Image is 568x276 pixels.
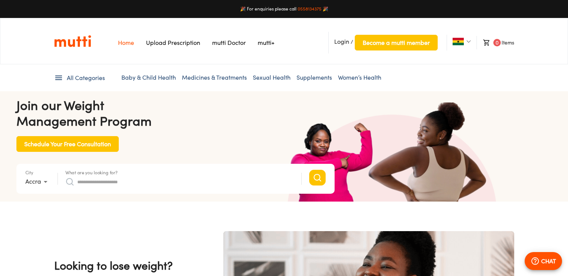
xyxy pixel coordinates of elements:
a: 0558134375 [298,6,322,12]
span: Schedule Your Free Consultation [24,139,111,149]
a: Women’s Health [338,74,381,81]
a: Navigates to Prescription Upload Page [146,39,200,46]
h4: Looking to lose weight? [54,258,202,273]
label: What are you looking for? [65,170,118,175]
div: Accra [25,176,50,188]
a: Link on the logo navigates to HomePage [54,35,91,47]
img: Dropdown [466,39,471,44]
li: / [328,32,438,53]
a: Medicines & Treatments [182,74,247,81]
a: Supplements [297,74,332,81]
button: Become a mutti member [355,35,438,50]
li: Items [477,36,514,49]
img: Logo [54,35,91,47]
label: City [25,170,33,175]
a: Navigates to Home Page [118,39,134,46]
a: Navigates to mutti+ page [258,39,274,46]
a: Navigates to mutti doctor website [212,39,246,46]
p: CHAT [541,257,556,266]
a: Sexual Health [253,74,291,81]
h4: Join our Weight Management Program [16,97,335,129]
button: Search [309,170,326,185]
a: Baby & Child Health [121,74,176,81]
span: Become a mutti member [363,37,430,48]
span: 0 [493,39,501,46]
a: Schedule Your Free Consultation [16,140,119,146]
button: CHAT [525,252,562,270]
button: Schedule Your Free Consultation [16,136,119,152]
span: Login [334,38,349,45]
img: Ghana [453,38,464,45]
span: All Categories [67,74,105,82]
